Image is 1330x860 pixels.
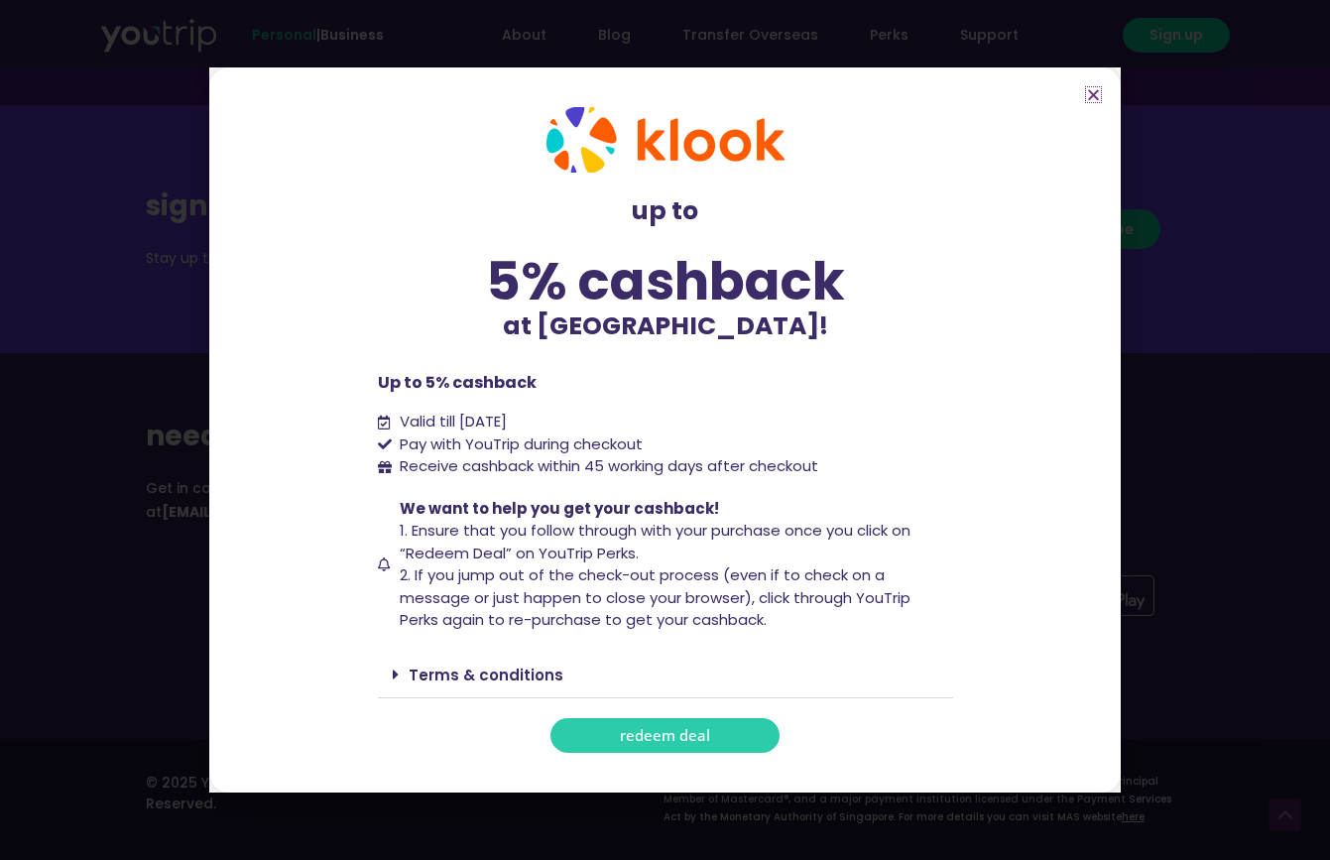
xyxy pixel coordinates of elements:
[395,455,818,478] span: Receive cashback within 45 working days after checkout
[378,255,953,307] div: 5% cashback
[378,307,953,345] p: at [GEOGRAPHIC_DATA]!
[550,718,780,753] a: redeem deal
[395,433,643,456] span: Pay with YouTrip during checkout
[620,728,710,743] span: redeem deal
[400,498,719,519] span: We want to help you get your cashback!
[378,652,953,698] div: Terms & conditions
[378,192,953,230] p: up to
[400,520,910,563] span: 1. Ensure that you follow through with your purchase once you click on “Redeem Deal” on YouTrip P...
[400,564,910,630] span: 2. If you jump out of the check-out process (even if to check on a message or just happen to clos...
[378,371,953,395] p: Up to 5% cashback
[1086,87,1101,102] a: Close
[409,665,563,685] a: Terms & conditions
[395,411,507,433] span: Valid till [DATE]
